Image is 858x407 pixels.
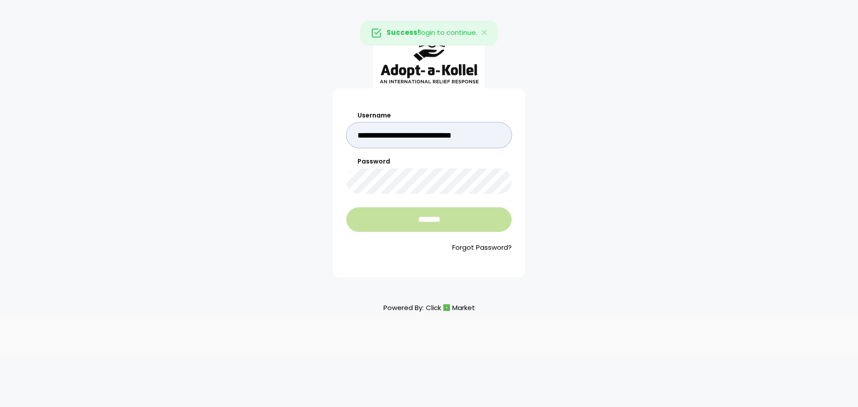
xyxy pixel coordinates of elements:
strong: Success! [387,28,420,37]
label: Username [346,111,512,120]
p: Powered By: [383,302,475,314]
a: Forgot Password? [346,243,512,253]
label: Password [346,157,512,166]
img: cm_icon.png [443,304,450,311]
img: aak_logo_sm.jpeg [373,24,485,88]
button: Close [472,21,498,45]
div: login to continue. [360,21,498,46]
a: ClickMarket [426,302,475,314]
